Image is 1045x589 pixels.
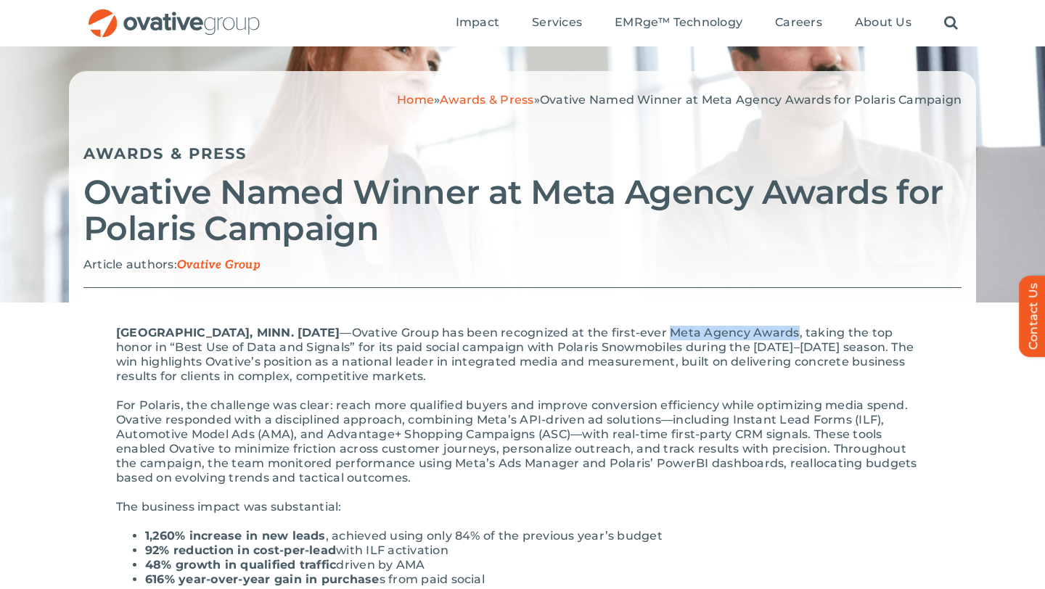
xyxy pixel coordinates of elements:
strong: 616% year-over-year gain in purchase [145,572,380,586]
li: , achieved using only 84% of the previous year’s budget [145,529,929,543]
a: Awards & Press [83,144,247,162]
a: OG_Full_horizontal_RGB [87,7,261,21]
p: Ovative Group has been recognized at the first-ever Meta Agency Awards, taking the top honor in “... [116,326,929,384]
a: About Us [855,15,911,31]
span: [GEOGRAPHIC_DATA], MINN. [DATE] [116,326,340,339]
span: EMRge™ Technology [615,15,742,30]
a: Awards & Press [440,93,533,107]
span: About Us [855,15,911,30]
span: Careers [775,15,822,30]
p: For Polaris, the challenge was clear: reach more qualified buyers and improve conversion efficien... [116,398,929,485]
p: The business impact was substantial: [116,500,929,514]
p: Article authors: [83,258,962,273]
strong: 92% reduction in cost-per-lead [145,543,336,557]
strong: 1,260% increase in new leads [145,529,326,543]
strong: 48% growth in qualified traffic [145,558,336,572]
li: s from paid social [145,572,929,587]
span: Ovative Named Winner at Meta Agency Awards for Polaris Campaign [540,93,962,107]
li: driven by AMA [145,558,929,572]
span: Services [532,15,582,30]
a: Home [397,93,434,107]
span: » » [397,93,962,107]
a: EMRge™ Technology [615,15,742,31]
li: with ILF activation [145,543,929,558]
a: Impact [456,15,499,31]
h2: Ovative Named Winner at Meta Agency Awards for Polaris Campaign [83,174,962,247]
a: Search [944,15,958,31]
a: Careers [775,15,822,31]
span: Impact [456,15,499,30]
span: Ovative Group [177,258,261,272]
a: Services [532,15,582,31]
span: — [340,326,351,339]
